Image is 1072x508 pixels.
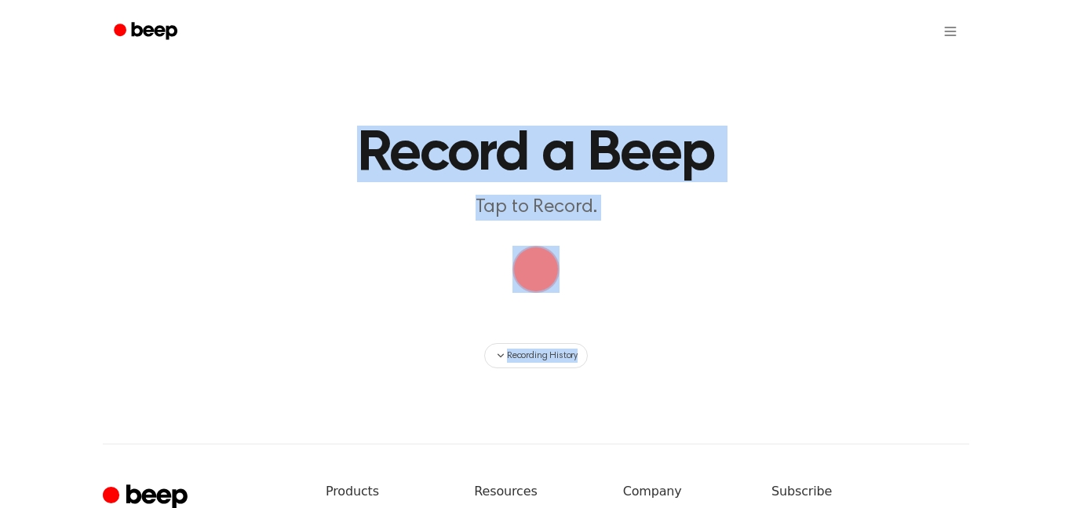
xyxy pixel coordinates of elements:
span: Recording History [507,349,578,363]
h6: Resources [474,482,597,501]
h6: Company [623,482,746,501]
h6: Subscribe [771,482,969,501]
a: Beep [103,16,191,47]
h6: Products [326,482,449,501]
button: Recording History [484,343,588,368]
button: Open menu [932,13,969,50]
p: Tap to Record. [235,195,837,221]
h1: Record a Beep [170,126,902,182]
img: Beep Logo [512,246,560,293]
